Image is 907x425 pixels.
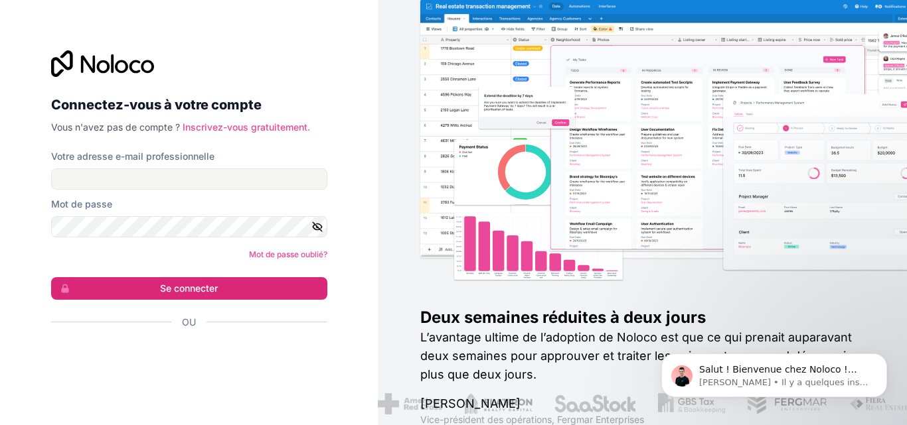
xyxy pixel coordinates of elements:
font: Votre adresse e-mail professionnelle [51,151,214,162]
font: Vice-président des opérations [420,414,552,425]
font: Connectez-vous à votre compte [51,97,262,113]
font: [PERSON_NAME] [420,396,521,410]
font: , [552,414,554,425]
img: /assets/croix-rouge-americaine-BAupjrZR.png [378,393,442,414]
a: Mot de passe oublié? [249,249,327,259]
font: L’avantage ultime de l’adoption de Noloco est que ce qui prenait auparavant deux semaines pour ap... [420,330,853,381]
iframe: Message de notifications d'interphone [641,326,907,418]
button: Se connecter [51,277,327,300]
a: Inscrivez-vous gratuitement. [183,121,310,133]
font: Deux semaines réduites à deux jours [420,308,706,327]
font: Ou [182,316,196,328]
font: Se connecter [160,282,218,294]
input: Adresse email [51,168,327,190]
font: Vous n'avez pas de compte ? [51,121,180,133]
iframe: Bouton "Se connecter avec Google" [44,343,323,373]
input: Mot de passe [51,216,327,237]
font: Mot de passe [51,198,112,210]
font: Fergmar Enterprises [557,414,644,425]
